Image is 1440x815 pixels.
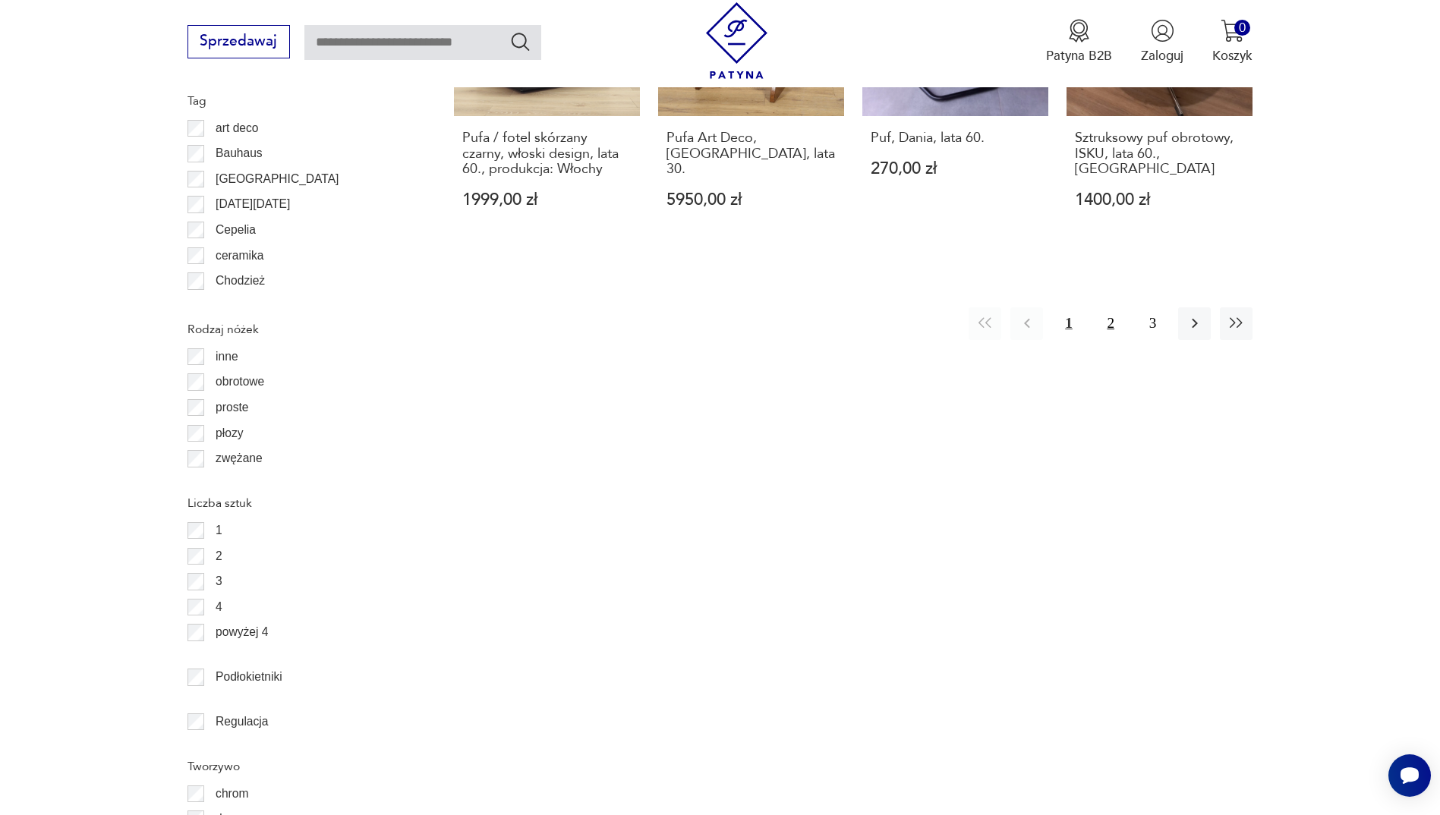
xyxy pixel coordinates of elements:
[187,319,411,339] p: Rodzaj nóżek
[1212,19,1253,65] button: 0Koszyk
[216,571,222,591] p: 3
[1388,754,1431,797] iframe: Smartsupp widget button
[1046,19,1112,65] button: Patyna B2B
[462,192,632,208] p: 1999,00 zł
[509,30,531,52] button: Szukaj
[1141,47,1183,65] p: Zaloguj
[216,347,238,367] p: inne
[216,372,264,392] p: obrotowe
[216,118,258,138] p: art deco
[187,91,411,111] p: Tag
[216,297,261,316] p: Ćmielów
[1095,307,1127,340] button: 2
[216,169,339,189] p: [GEOGRAPHIC_DATA]
[871,131,1040,146] h3: Puf, Dania, lata 60.
[216,246,263,266] p: ceramika
[216,398,248,417] p: proste
[216,546,222,566] p: 2
[1067,19,1091,42] img: Ikona medalu
[216,521,222,540] p: 1
[187,493,411,513] p: Liczba sztuk
[187,757,411,776] p: Tworzywo
[1212,47,1253,65] p: Koszyk
[187,36,290,49] a: Sprzedawaj
[216,448,263,468] p: zwężane
[666,192,836,208] p: 5950,00 zł
[216,712,268,732] p: Regulacja
[216,597,222,617] p: 4
[1151,19,1174,42] img: Ikonka użytkownika
[216,622,268,642] p: powyżej 4
[216,784,248,804] p: chrom
[1141,19,1183,65] button: Zaloguj
[1234,20,1250,36] div: 0
[1221,19,1244,42] img: Ikona koszyka
[216,143,263,163] p: Bauhaus
[216,220,256,240] p: Cepelia
[216,423,243,443] p: płozy
[187,25,290,58] button: Sprzedawaj
[666,131,836,177] h3: Pufa Art Deco, [GEOGRAPHIC_DATA], lata 30.
[1136,307,1169,340] button: 3
[462,131,632,177] h3: Pufa / fotel skórzany czarny, włoski design, lata 60., produkcja: Włochy
[1052,307,1085,340] button: 1
[1075,131,1244,177] h3: Sztruksowy puf obrotowy, ISKU, lata 60., [GEOGRAPHIC_DATA]
[1046,19,1112,65] a: Ikona medaluPatyna B2B
[216,271,265,291] p: Chodzież
[1046,47,1112,65] p: Patyna B2B
[216,667,282,687] p: Podłokietniki
[871,161,1040,177] p: 270,00 zł
[698,2,775,79] img: Patyna - sklep z meblami i dekoracjami vintage
[216,194,290,214] p: [DATE][DATE]
[1075,192,1244,208] p: 1400,00 zł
